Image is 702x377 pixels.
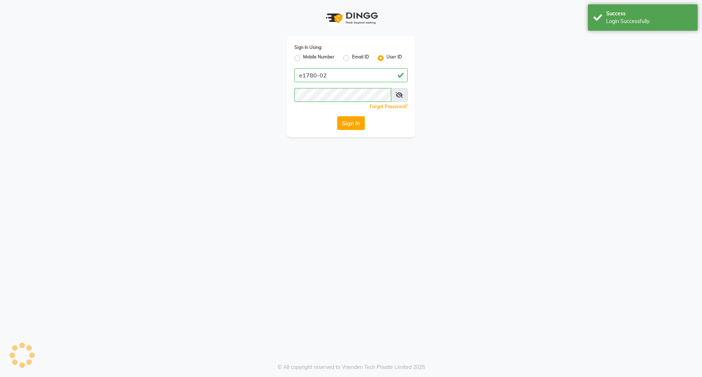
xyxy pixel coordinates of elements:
div: Login Successfully. [606,18,692,25]
label: Mobile Number [303,54,335,62]
img: logo1.svg [322,7,380,29]
button: Sign In [337,116,365,130]
div: Success [606,10,692,18]
input: Username [294,68,408,82]
label: Sign In Using: [294,44,322,51]
a: Forgot Password? [370,104,408,109]
label: User ID [386,54,402,62]
label: Email ID [352,54,369,62]
input: Username [294,88,391,102]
